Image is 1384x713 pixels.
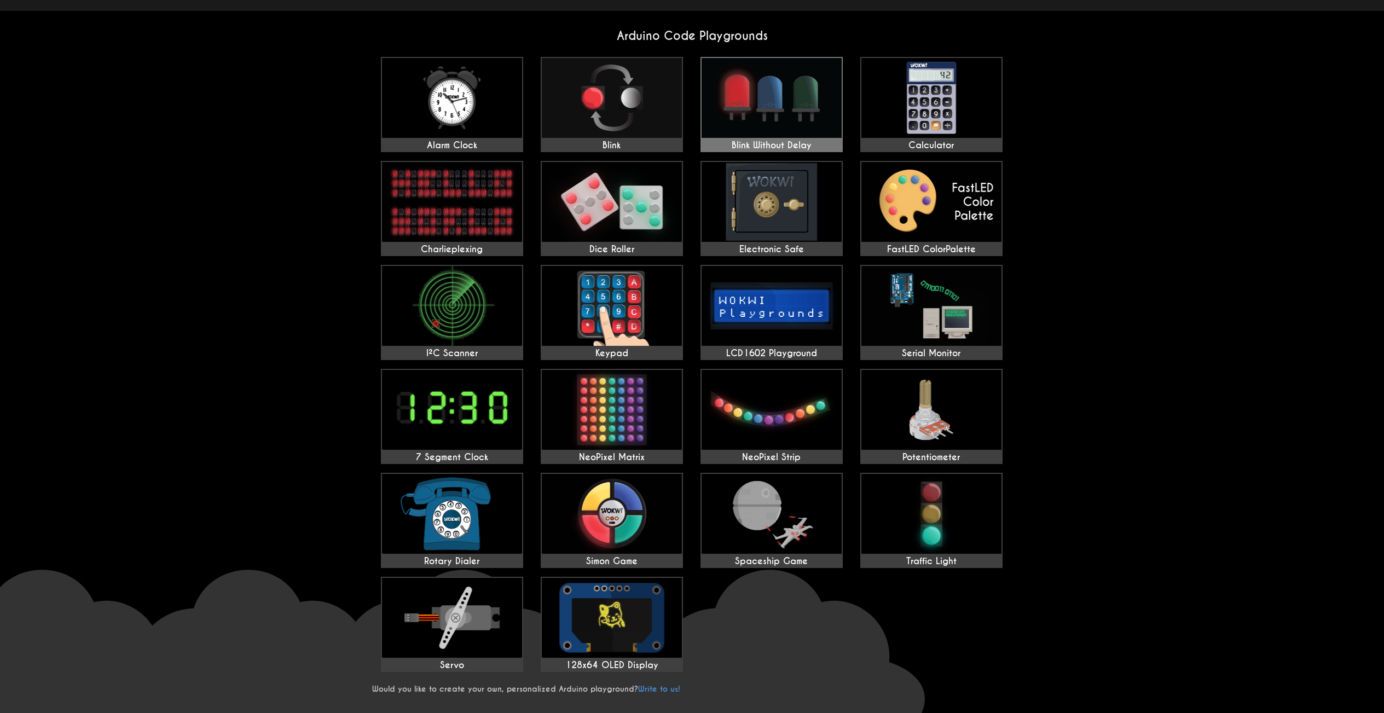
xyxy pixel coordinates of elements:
[381,473,523,568] a: Rotary Dialer
[372,684,1012,694] p: Would you like to create your own, personalized Arduino playground?
[382,244,522,255] div: Charlieplexing
[382,474,522,554] img: Rotary Dialer
[542,556,682,567] div: Simon Game
[542,578,682,658] img: 128x64 OLED Display
[702,58,842,138] img: Blink Without Delay
[382,162,522,242] img: Charlieplexing
[382,578,522,658] img: Servo
[700,369,843,464] a: NeoPixel Strip
[861,474,1001,554] img: Traffic Light
[382,266,522,346] img: I²C Scanner
[861,140,1001,151] div: Calculator
[700,161,843,256] a: Electronic Safe
[861,370,1001,450] img: Potentiometer
[382,452,522,463] div: 7 Segment Clock
[861,244,1001,255] div: FastLED ColorPalette
[860,369,1003,464] a: Potentiometer
[541,265,683,360] a: Keypad
[541,161,683,256] a: Dice Roller
[702,244,842,255] div: Electronic Safe
[372,28,1012,43] h2: Arduino Code Playgrounds
[700,57,843,152] a: Blink Without Delay
[541,473,683,568] a: Simon Game
[861,348,1001,359] div: Serial Monitor
[860,161,1003,256] a: FastLED ColorPalette
[861,556,1001,567] div: Traffic Light
[542,140,682,151] div: Blink
[861,452,1001,463] div: Potentiometer
[700,473,843,568] a: Spaceship Game
[542,244,682,255] div: Dice Roller
[542,370,682,450] img: NeoPixel Matrix
[542,266,682,346] img: Keypad
[542,162,682,242] img: Dice Roller
[860,265,1003,360] a: Serial Monitor
[702,556,842,567] div: Spaceship Game
[702,266,842,346] img: LCD1602 Playground
[382,348,522,359] div: I²C Scanner
[381,265,523,360] a: I²C Scanner
[700,265,843,360] a: LCD1602 Playground
[702,348,842,359] div: LCD1602 Playground
[861,58,1001,138] img: Calculator
[860,473,1003,568] a: Traffic Light
[382,370,522,450] img: 7 Segment Clock
[541,577,683,672] a: 128x64 OLED Display
[381,369,523,464] a: 7 Segment Clock
[382,58,522,138] img: Alarm Clock
[542,348,682,359] div: Keypad
[381,161,523,256] a: Charlieplexing
[638,684,680,694] a: Write to us!
[381,57,523,152] a: Alarm Clock
[702,452,842,463] div: NeoPixel Strip
[861,162,1001,242] img: FastLED ColorPalette
[542,58,682,138] img: Blink
[381,577,523,672] a: Servo
[702,474,842,554] img: Spaceship Game
[382,556,522,567] div: Rotary Dialer
[382,660,522,671] div: Servo
[542,452,682,463] div: NeoPixel Matrix
[542,660,682,671] div: 128x64 OLED Display
[541,57,683,152] a: Blink
[861,266,1001,346] img: Serial Monitor
[702,370,842,450] img: NeoPixel Strip
[860,57,1003,152] a: Calculator
[702,162,842,242] img: Electronic Safe
[542,474,682,554] img: Simon Game
[541,369,683,464] a: NeoPixel Matrix
[702,140,842,151] div: Blink Without Delay
[382,140,522,151] div: Alarm Clock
